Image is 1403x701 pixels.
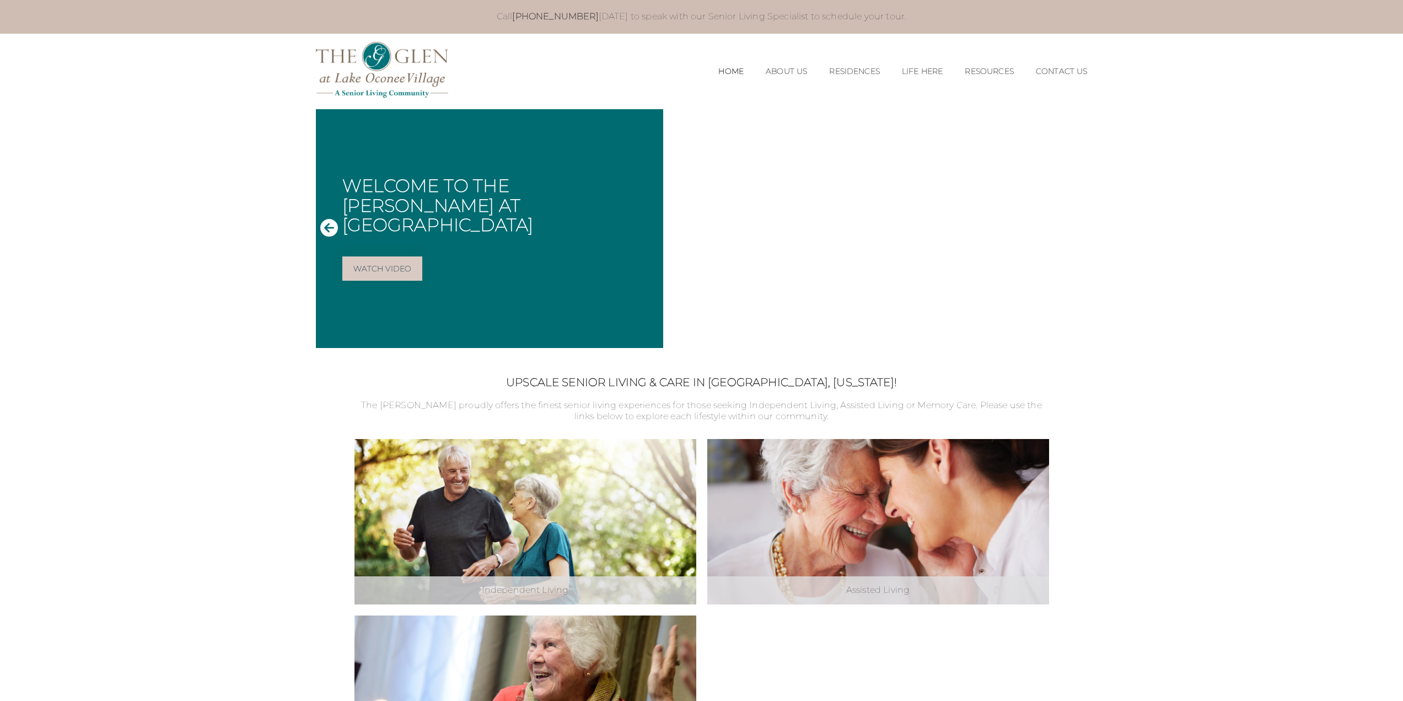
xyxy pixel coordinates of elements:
[354,376,1049,389] h2: Upscale Senior Living & Care in [GEOGRAPHIC_DATA], [US_STATE]!
[1036,67,1088,76] a: Contact Us
[342,256,423,281] a: Watch Video
[316,42,448,98] img: The Glen Lake Oconee Home
[663,109,1088,348] iframe: Embedded Vimeo Video
[342,176,654,234] h1: Welcome to The [PERSON_NAME] at [GEOGRAPHIC_DATA]
[1066,218,1083,239] button: Next Slide
[965,67,1013,76] a: Resources
[512,11,598,22] a: [PHONE_NUMBER]
[718,67,744,76] a: Home
[902,67,943,76] a: Life Here
[327,11,1077,23] p: Call [DATE] to speak with our Senior Living Specialist to schedule your tour.
[829,67,880,76] a: Residences
[354,400,1049,423] p: The [PERSON_NAME] proudly offers the finest senior living experiences for those seeking Independe...
[766,67,807,76] a: About Us
[354,576,696,604] div: Independent Living
[316,109,1088,348] div: Slide 1 of 1
[707,576,1049,604] div: Assisted Living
